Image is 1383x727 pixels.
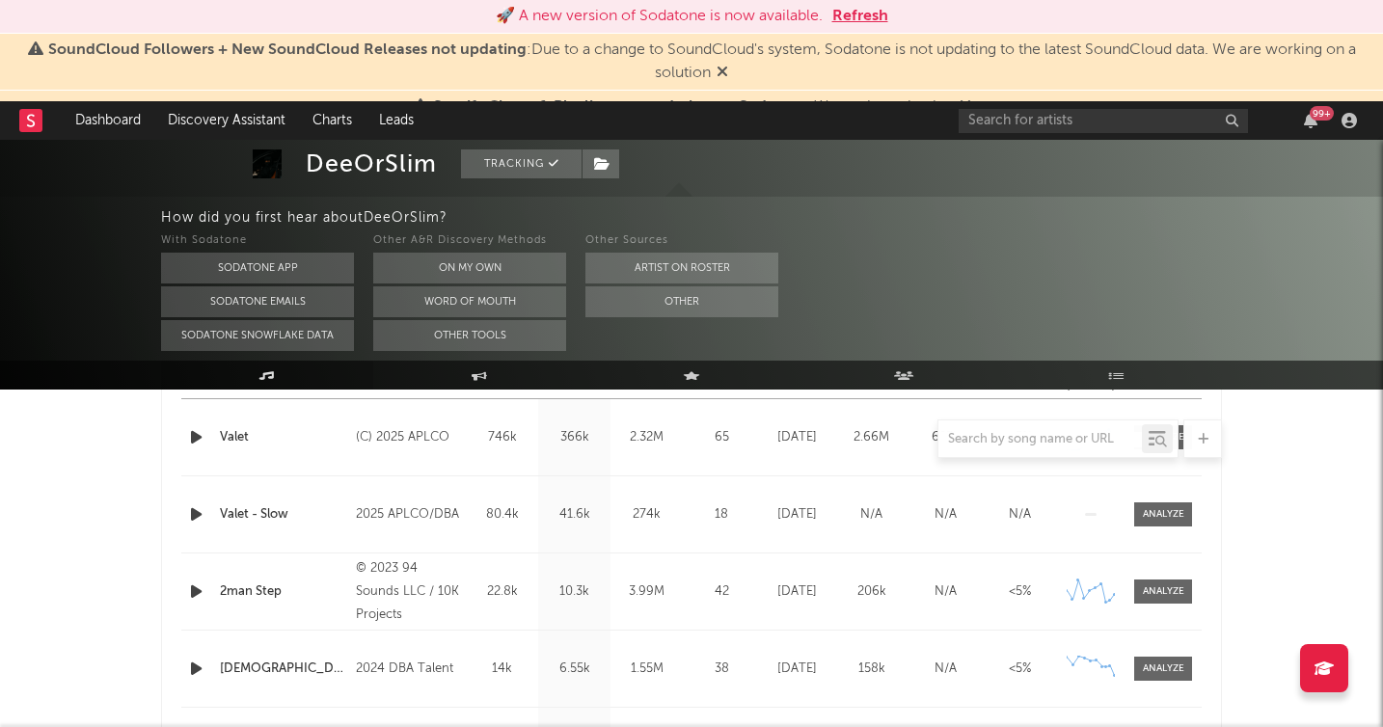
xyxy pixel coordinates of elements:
span: : We are investigating [433,99,954,115]
div: 42 [688,582,755,602]
a: Leads [366,101,427,140]
div: 2024 DBA Talent [356,658,461,681]
div: 6.55k [543,660,606,679]
div: [DATE] [765,582,829,602]
button: Tracking [461,149,582,178]
span: Dismiss [717,66,728,81]
div: <5% [988,660,1052,679]
div: 1.55M [615,660,678,679]
input: Search by song name or URL [938,432,1142,447]
div: N/A [839,505,904,525]
button: Artist on Roster [585,253,778,283]
span: Spotify Charts & Playlists not updating on Sodatone [433,99,809,115]
div: DeeOrSlim [306,149,437,178]
span: : Due to a change to SoundCloud's system, Sodatone is not updating to the latest SoundCloud data.... [48,42,1356,81]
div: With Sodatone [161,229,354,253]
div: 3.99M [615,582,678,602]
a: 2man Step [220,582,346,602]
div: © 2023 94 Sounds LLC / 10K Projects [356,557,461,627]
div: <5% [988,582,1052,602]
div: Other A&R Discovery Methods [373,229,566,253]
button: Sodatone App [161,253,354,283]
span: Dismiss [960,99,971,115]
a: [DEMOGRAPHIC_DATA] [220,660,346,679]
a: Charts [299,101,366,140]
div: 99 + [1310,106,1334,121]
a: Valet - Slow [220,505,346,525]
div: 2025 APLCO/DBA [356,503,461,526]
div: N/A [913,660,978,679]
button: Word Of Mouth [373,286,566,317]
div: 274k [615,505,678,525]
div: 41.6k [543,505,606,525]
div: N/A [988,505,1052,525]
button: Other Tools [373,320,566,351]
div: [DATE] [765,660,829,679]
div: N/A [913,505,978,525]
div: 18 [688,505,755,525]
div: 🚀 A new version of Sodatone is now available. [496,5,823,28]
button: Refresh [832,5,888,28]
a: Dashboard [62,101,154,140]
span: SoundCloud Followers + New SoundCloud Releases not updating [48,42,527,58]
button: Sodatone Emails [161,286,354,317]
div: 206k [839,582,904,602]
div: 158k [839,660,904,679]
button: Other [585,286,778,317]
button: Sodatone Snowflake Data [161,320,354,351]
div: 38 [688,660,755,679]
div: 10.3k [543,582,606,602]
div: How did you first hear about DeeOrSlim ? [161,206,1383,229]
div: 22.8k [471,582,533,602]
div: 14k [471,660,533,679]
a: Discovery Assistant [154,101,299,140]
div: Other Sources [585,229,778,253]
button: 99+ [1304,113,1317,128]
div: N/A [913,582,978,602]
input: Search for artists [959,109,1248,133]
div: 80.4k [471,505,533,525]
button: On My Own [373,253,566,283]
div: [DATE] [765,505,829,525]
